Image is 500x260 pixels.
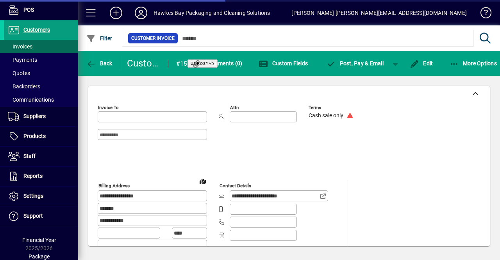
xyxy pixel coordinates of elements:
[78,56,121,70] app-page-header-button: Back
[8,70,30,76] span: Quotes
[84,31,114,45] button: Filter
[23,173,43,179] span: Reports
[129,6,154,20] button: Profile
[447,56,499,70] button: More Options
[86,60,112,66] span: Back
[4,186,78,206] a: Settings
[4,107,78,126] a: Suppliers
[4,40,78,53] a: Invoices
[23,153,36,159] span: Staff
[408,56,435,70] button: Edit
[23,213,43,219] span: Support
[8,57,37,63] span: Payments
[309,113,343,119] span: Cash sale only
[322,56,387,70] button: Post, Pay & Email
[23,133,46,139] span: Products
[4,127,78,146] a: Products
[196,175,209,187] a: View on map
[410,60,433,66] span: Edit
[8,43,32,50] span: Invoices
[29,253,50,260] span: Package
[4,66,78,80] a: Quotes
[23,27,50,33] span: Customers
[154,7,270,19] div: Hawkes Bay Packaging and Cleaning Solutions
[23,193,43,199] span: Settings
[127,57,160,70] div: Customer Invoice
[4,0,78,20] a: POS
[176,57,191,70] div: #159685
[22,237,56,243] span: Financial Year
[326,60,384,66] span: ost, Pay & Email
[4,53,78,66] a: Payments
[4,93,78,106] a: Communications
[449,60,497,66] span: More Options
[98,105,119,110] mat-label: Invoice To
[4,206,78,226] a: Support
[86,35,112,41] span: Filter
[4,167,78,186] a: Reports
[4,147,78,166] a: Staff
[340,60,343,66] span: P
[104,6,129,20] button: Add
[230,105,239,110] mat-label: Attn
[23,113,46,119] span: Suppliers
[291,7,467,19] div: [PERSON_NAME] [PERSON_NAME][EMAIL_ADDRESS][DOMAIN_NAME]
[23,7,34,13] span: POS
[4,80,78,93] a: Backorders
[192,60,243,66] span: Documents (0)
[259,60,308,66] span: Custom Fields
[8,83,40,90] span: Backorders
[8,97,54,103] span: Communications
[475,2,490,27] a: Knowledge Base
[257,56,310,70] button: Custom Fields
[84,56,114,70] button: Back
[309,105,355,110] span: Terms
[190,56,245,70] button: Documents (0)
[131,34,175,42] span: Customer Invoice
